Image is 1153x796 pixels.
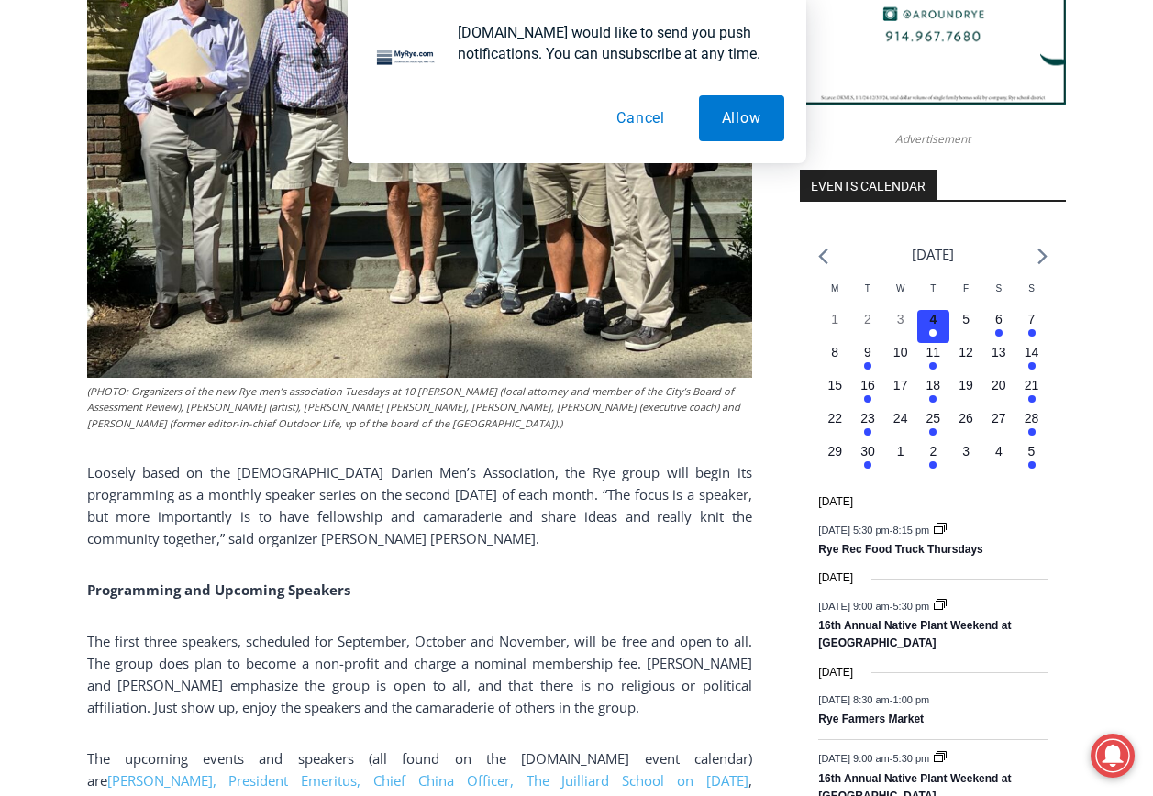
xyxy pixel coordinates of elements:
button: 21 Has events [1015,376,1048,409]
time: [DATE] [818,493,853,511]
button: 18 Has events [917,376,950,409]
time: 10 [893,345,908,359]
em: Has events [929,362,937,370]
time: 3 [897,312,904,326]
time: 24 [893,411,908,426]
time: 12 [959,345,973,359]
a: Open Tues. - Sun. [PHONE_NUMBER] [1,184,184,228]
em: Has events [1028,362,1036,370]
div: Apply Now <> summer and RHS senior internships available [463,1,867,178]
button: 22 [818,409,851,442]
em: Has events [929,395,937,403]
time: [DATE] [818,569,853,587]
button: 5 [949,310,982,343]
button: 27 [982,409,1015,442]
em: Has events [864,461,871,469]
time: [DATE] [818,664,853,681]
button: Allow [699,95,784,141]
time: 6 [995,312,1003,326]
span: The upcoming events and speakers (all found on the [DOMAIN_NAME] event calendar) are [87,749,752,790]
button: 26 [949,409,982,442]
em: Has events [1028,428,1036,436]
button: 25 Has events [917,409,950,442]
button: 4 Has events [917,310,950,343]
time: 15 [827,378,842,392]
div: Wednesday [884,282,917,310]
button: 19 [949,376,982,409]
span: [DATE] 5:30 pm [818,524,889,535]
button: 2 [851,310,884,343]
button: 7 Has events [1015,310,1048,343]
time: 13 [992,345,1006,359]
time: 3 [962,444,970,459]
button: 3 [884,310,917,343]
button: 29 [818,442,851,475]
time: 18 [926,378,941,392]
button: 17 [884,376,917,409]
a: Rye Farmers Market [818,713,924,727]
time: 4 [929,312,937,326]
time: 22 [827,411,842,426]
button: 8 [818,343,851,376]
button: 14 Has events [1015,343,1048,376]
em: Has events [864,428,871,436]
time: 1 [897,444,904,459]
em: Has events [995,329,1003,337]
span: [DATE] 9:00 am [818,600,889,611]
span: S [995,283,1002,293]
button: 28 Has events [1015,409,1048,442]
button: 16 Has events [851,376,884,409]
time: 5 [962,312,970,326]
span: Open Tues. - Sun. [PHONE_NUMBER] [6,189,180,259]
button: 4 [982,442,1015,475]
time: 26 [959,411,973,426]
button: 3 [949,442,982,475]
span: 5:30 pm [892,753,929,764]
a: Next month [1037,248,1048,265]
em: Has events [929,428,937,436]
span: , [748,771,752,790]
button: 1 [884,442,917,475]
span: T [930,283,936,293]
a: Intern @ [DOMAIN_NAME] [441,178,889,228]
time: 17 [893,378,908,392]
span: T [865,283,870,293]
span: 1:00 pm [892,694,929,705]
em: Has events [1028,395,1036,403]
time: 8 [831,345,838,359]
h2: Events Calendar [800,170,937,201]
button: 30 Has events [851,442,884,475]
time: - [818,694,929,705]
a: [PERSON_NAME], President Emeritus, Chief China Officer, The Juilliard School on [DATE] [107,771,748,790]
span: Loosely based on the [DEMOGRAPHIC_DATA] Darien Men’s Association, the Rye group will begin its pr... [87,463,752,547]
figcaption: (PHOTO: Organizers of the new Rye men’s association Tuesdays at 10 [PERSON_NAME] (local attorney ... [87,383,752,432]
div: Sunday [1015,282,1048,310]
button: 11 Has events [917,343,950,376]
button: 24 [884,409,917,442]
time: 30 [860,444,875,459]
time: - [818,524,932,535]
time: 25 [926,411,941,426]
span: M [831,283,838,293]
span: S [1028,283,1035,293]
button: 9 Has events [851,343,884,376]
li: [DATE] [912,242,954,267]
span: [DATE] 8:30 am [818,694,889,705]
time: - [818,753,932,764]
button: 20 [982,376,1015,409]
em: Has events [1028,461,1036,469]
span: The first three speakers, scheduled for September, October and November, will be free and open to... [87,632,752,716]
span: 8:15 pm [892,524,929,535]
time: 23 [860,411,875,426]
div: "Chef [PERSON_NAME] omakase menu is nirvana for lovers of great Japanese food." [188,115,261,219]
time: 5 [1028,444,1036,459]
img: notification icon [370,22,443,95]
a: Rye Rec Food Truck Thursdays [818,543,982,558]
em: Has events [929,329,937,337]
time: 1 [831,312,838,326]
em: Has events [929,461,937,469]
span: 5:30 pm [892,600,929,611]
div: Thursday [917,282,950,310]
time: 28 [1025,411,1039,426]
span: W [896,283,904,293]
